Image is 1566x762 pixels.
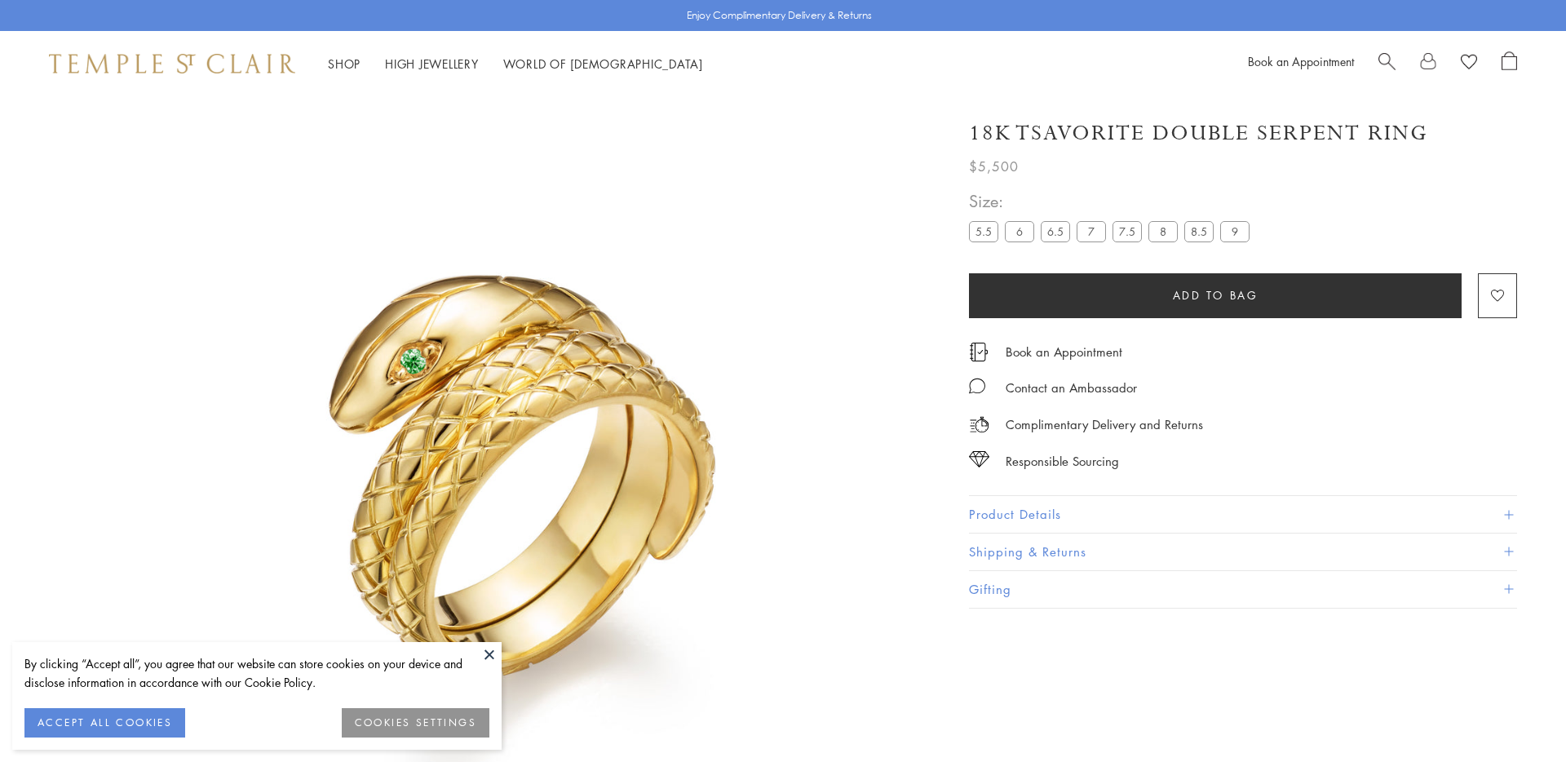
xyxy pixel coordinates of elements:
img: Temple St. Clair [49,54,295,73]
button: Add to bag [969,273,1462,318]
a: World of [DEMOGRAPHIC_DATA]World of [DEMOGRAPHIC_DATA] [503,55,703,72]
span: $5,500 [969,156,1019,177]
h1: 18K Tsavorite Double Serpent Ring [969,119,1428,148]
nav: Main navigation [328,54,703,74]
p: Complimentary Delivery and Returns [1006,414,1203,435]
img: icon_delivery.svg [969,414,989,435]
img: icon_sourcing.svg [969,451,989,467]
button: Product Details [969,496,1517,533]
label: 9 [1220,221,1250,241]
a: ShopShop [328,55,361,72]
a: Open Shopping Bag [1502,51,1517,76]
button: ACCEPT ALL COOKIES [24,708,185,738]
span: Add to bag [1173,286,1259,304]
button: COOKIES SETTINGS [342,708,489,738]
button: Gifting [969,571,1517,608]
a: Book an Appointment [1248,53,1354,69]
label: 6.5 [1041,221,1070,241]
p: Enjoy Complimentary Delivery & Returns [687,7,872,24]
button: Shipping & Returns [969,534,1517,570]
label: 8 [1148,221,1178,241]
img: MessageIcon-01_2.svg [969,378,985,394]
a: View Wishlist [1461,51,1477,76]
a: Search [1378,51,1396,76]
img: icon_appointment.svg [969,343,989,361]
div: By clicking “Accept all”, you agree that our website can store cookies on your device and disclos... [24,654,489,692]
label: 5.5 [969,221,998,241]
a: Book an Appointment [1006,343,1122,361]
label: 6 [1005,221,1034,241]
label: 7.5 [1113,221,1142,241]
label: 8.5 [1184,221,1214,241]
label: 7 [1077,221,1106,241]
iframe: Gorgias live chat messenger [1484,685,1550,746]
div: Contact an Ambassador [1006,378,1137,398]
span: Size: [969,188,1256,215]
div: Responsible Sourcing [1006,451,1119,472]
a: High JewelleryHigh Jewellery [385,55,479,72]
